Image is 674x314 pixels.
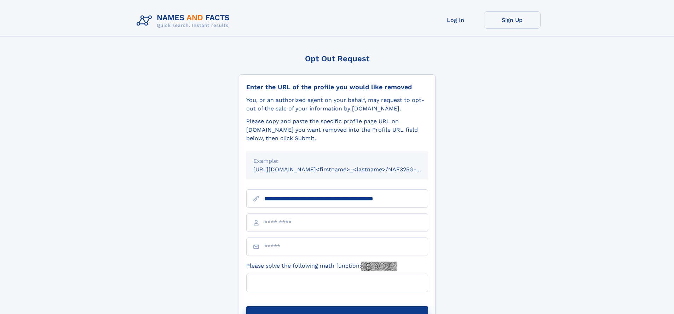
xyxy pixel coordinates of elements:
a: Sign Up [484,11,541,29]
img: Logo Names and Facts [134,11,236,30]
div: Opt Out Request [239,54,436,63]
label: Please solve the following math function: [246,262,397,271]
a: Log In [427,11,484,29]
div: Example: [253,157,421,165]
div: You, or an authorized agent on your behalf, may request to opt-out of the sale of your informatio... [246,96,428,113]
div: Enter the URL of the profile you would like removed [246,83,428,91]
small: [URL][DOMAIN_NAME]<firstname>_<lastname>/NAF325G-xxxxxxxx [253,166,442,173]
div: Please copy and paste the specific profile page URL on [DOMAIN_NAME] you want removed into the Pr... [246,117,428,143]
